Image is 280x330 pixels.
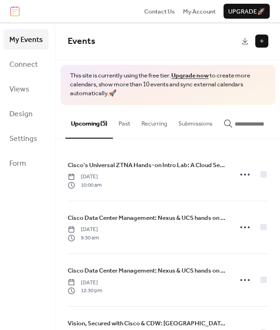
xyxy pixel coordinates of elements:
[68,160,226,170] a: Cisco's Universal ZTNA Hands-on Intro Lab: A Cloud Security Workshop
[68,213,226,223] a: Cisco Data Center Management: Nexus & UCS hands on Training - Session 1
[171,70,209,82] a: Upgrade now
[9,82,29,97] span: Views
[136,105,173,138] button: Recurring
[10,6,20,16] img: logo
[4,128,49,148] a: Settings
[68,234,99,242] span: 9:30 am
[183,7,216,16] a: My Account
[68,266,226,275] span: Cisco Data Center Management: Nexus & UCS hands on Training - Session 2
[4,153,49,173] a: Form
[68,33,95,50] span: Events
[68,181,102,190] span: 10:00 am
[68,161,226,170] span: Cisco's Universal ZTNA Hands-on Intro Lab: A Cloud Security Workshop
[113,105,136,138] button: Past
[68,173,102,181] span: [DATE]
[224,4,270,19] button: Upgrade🚀
[68,318,226,329] a: Vision, Secured with Cisco & CDW: [GEOGRAPHIC_DATA] — A CDW & Cisco Customer Event
[4,29,49,49] a: My Events
[68,319,226,328] span: Vision, Secured with Cisco & CDW: [GEOGRAPHIC_DATA] — A CDW & Cisco Customer Event
[9,132,37,146] span: Settings
[173,105,218,138] button: Submissions
[68,266,226,276] a: Cisco Data Center Management: Nexus & UCS hands on Training - Session 2
[65,105,113,139] button: Upcoming (5)
[9,33,43,47] span: My Events
[4,79,49,99] a: Views
[9,57,38,72] span: Connect
[68,279,102,287] span: [DATE]
[70,71,266,98] span: This site is currently using the free tier. to create more calendars, show more than 10 events an...
[9,156,26,171] span: Form
[144,7,175,16] a: Contact Us
[9,107,33,121] span: Design
[68,225,99,234] span: [DATE]
[68,287,102,295] span: 12:30 pm
[228,7,265,16] span: Upgrade 🚀
[4,104,49,124] a: Design
[4,54,49,74] a: Connect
